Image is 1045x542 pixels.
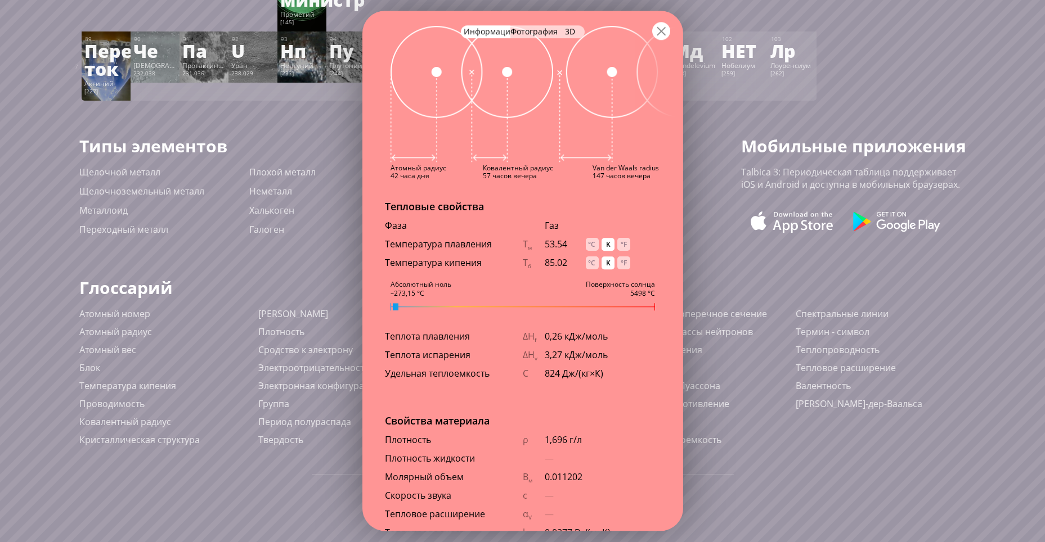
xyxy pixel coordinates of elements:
ya-tr-span: Нептуний [280,61,313,70]
ya-tr-span: Плотность жидкости [385,452,475,464]
div: 90 [134,35,177,43]
div: 53.54 [545,238,586,250]
ya-tr-span: Сродство к электрону [258,344,353,356]
div: 57 часов вечера [483,171,553,180]
ya-tr-span: K [606,258,611,268]
a: Халькоген [249,204,294,216]
a: Металлоид [79,204,128,216]
ya-tr-span: б [528,263,531,270]
div: [259] [721,70,765,79]
ya-tr-span: Нп [280,38,306,64]
ya-tr-span: 3D [565,26,575,37]
ya-tr-span: Mendelevium [672,61,715,70]
ya-tr-span: Теплота испарения [385,349,470,361]
ya-tr-span: — [545,508,554,520]
div: 103 [771,35,814,43]
div: [258] [672,70,716,79]
a: [PERSON_NAME]-дер-Ваальса [796,398,922,410]
a: Щелочноземельный металл [79,185,204,197]
a: Атомный вес [79,344,136,356]
div: [237] [280,70,324,79]
a: Валентность [796,380,851,392]
ya-tr-span: K [606,240,611,249]
div: 147 часов вечера [593,171,659,180]
div: 91 [183,35,226,43]
a: Группа [258,398,289,410]
a: Атомный радиус [79,326,152,338]
ya-tr-span: Твердость [258,433,303,446]
a: Плохой металл [249,166,316,178]
ya-tr-span: Температура плавления [385,238,492,250]
ya-tr-span: Свойства материала [385,414,490,427]
img: radius-scheme.png [391,26,683,162]
ya-tr-span: Температура кипения [385,256,482,269]
ya-tr-span: Актиний [84,79,114,88]
ya-tr-span: В [523,471,528,483]
ya-tr-span: U [231,38,245,64]
div: 102 [722,35,765,43]
ya-tr-span: °C [588,240,595,249]
div: [262] [770,70,814,79]
ya-tr-span: Мобильные приложения [741,134,966,157]
a: [PERSON_NAME] [258,308,328,320]
ya-tr-span: Абсолютный ноль [391,279,451,288]
ya-tr-span: Блок [79,362,100,374]
div: [244] [329,70,373,79]
ya-tr-span: Плутоний [329,61,362,70]
ya-tr-span: 1,696 г/л [545,433,582,446]
ya-tr-span: Термин - символ [796,326,869,338]
a: Нейтронное поперечное сечение [617,308,767,320]
ya-tr-span: Температура кипения [79,380,176,392]
a: Неметалл [249,185,292,197]
div: 85.02 [545,256,586,269]
ya-tr-span: Переменный ток [84,38,211,82]
ya-tr-span: Тепловые свойства [385,200,484,213]
a: Электронная конфигурация [258,380,380,392]
ya-tr-span: Talbica 3: Периодическая таблица поддерживает iOS и Android и доступна в мобильных браузерах. [741,166,960,191]
ya-tr-span: Поверхность солнца [586,279,655,288]
ya-tr-span: Проводимость [79,398,145,410]
ya-tr-span: Прометий [280,10,315,19]
div: 94 [330,35,373,43]
ya-tr-span: f [535,337,536,344]
ya-tr-span: ΔH [523,349,535,361]
ya-tr-span: м [528,245,532,252]
ya-tr-span: — [545,452,554,464]
a: Кристаллическая структура [79,433,200,446]
div: 232.038 [133,70,177,79]
ya-tr-span: –273,15 °C [391,288,424,297]
a: Теплопроводность [796,344,880,356]
a: Плотность [258,326,304,338]
div: 92 [232,35,275,43]
ya-tr-span: C [523,367,528,380]
ya-tr-span: Тепловое расширение [385,508,485,520]
div: 89 [85,35,128,43]
ya-tr-span: 0,0277 Вт/(м×К) [545,526,611,539]
a: Период полураспада [258,415,351,428]
div: 101 [673,35,716,43]
ya-tr-span: Газ [545,219,559,232]
a: Спектральные линии [796,308,889,320]
ya-tr-span: 0,26 кДж/моль [545,330,608,342]
ya-tr-span: м [528,477,532,485]
ya-tr-span: Т [523,238,528,250]
a: Тепловое расширение [796,362,896,374]
ya-tr-span: Ковалентный радиус [79,415,171,428]
ya-tr-span: Мд [672,38,703,64]
ya-tr-span: [DEMOGRAPHIC_DATA] [133,61,208,70]
a: Электроотрицательность [258,362,369,374]
div: 238.029 [231,70,275,79]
